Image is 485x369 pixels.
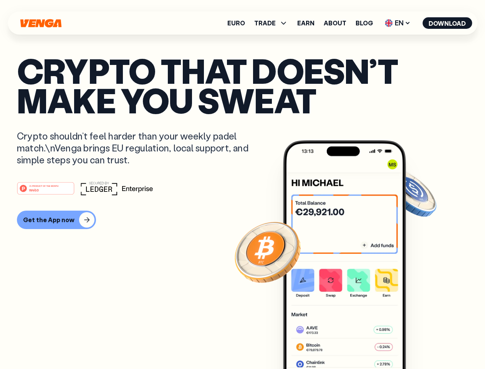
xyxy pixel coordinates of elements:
img: Bitcoin [233,217,302,286]
a: Euro [227,20,245,26]
a: Earn [297,20,315,26]
span: TRADE [254,20,276,26]
img: USDC coin [383,165,438,221]
a: #1 PRODUCT OF THE MONTHWeb3 [17,186,74,196]
span: EN [382,17,413,29]
button: Get the App now [17,211,96,229]
p: Crypto shouldn’t feel harder than your weekly padel match.\nVenga brings EU regulation, local sup... [17,130,260,166]
a: Get the App now [17,211,468,229]
tspan: Web3 [29,188,39,192]
a: Blog [356,20,373,26]
div: Get the App now [23,216,74,224]
svg: Home [19,19,62,28]
tspan: #1 PRODUCT OF THE MONTH [29,184,58,187]
span: TRADE [254,18,288,28]
a: About [324,20,346,26]
p: Crypto that doesn’t make you sweat [17,56,468,115]
img: flag-uk [385,19,392,27]
button: Download [422,17,472,29]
